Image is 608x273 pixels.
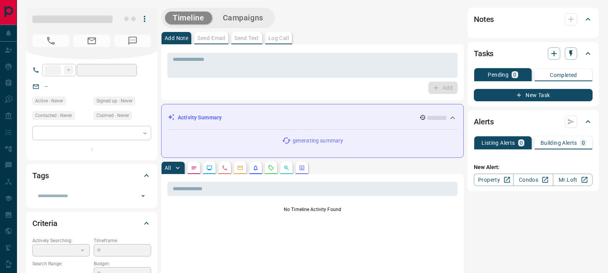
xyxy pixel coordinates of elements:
svg: Notes [191,165,197,171]
h2: Alerts [474,116,494,128]
svg: Agent Actions [299,165,305,171]
span: Contacted - Never [35,112,72,119]
svg: Emails [237,165,243,171]
p: No Timeline Activity Found [167,206,458,213]
p: 0 [520,140,523,146]
button: Timeline [165,12,212,24]
p: generating summary [293,137,343,145]
p: 0 [513,72,516,77]
span: Active - Never [35,97,63,105]
span: No Email [73,35,110,47]
a: Mr.Loft [553,174,593,186]
a: Condos [513,174,553,186]
h2: Tasks [474,47,493,60]
p: All [165,165,171,171]
p: Budget: [94,260,151,267]
div: Criteria [32,214,151,233]
span: Signed up - Never [96,97,133,105]
h2: Criteria [32,217,57,229]
p: Pending [488,72,509,77]
h2: Tags [32,169,49,182]
p: Listing Alerts [482,140,515,146]
p: Building Alerts [541,140,577,146]
button: Open [138,191,148,201]
p: Search Range: [32,260,90,267]
a: Property [474,174,514,186]
span: No Number [32,35,69,47]
p: Add Note [165,35,188,41]
div: Tasks [474,44,593,63]
button: New Task [474,89,593,101]
div: Activity Summary [168,111,457,125]
span: Claimed - Never [96,112,129,119]
p: 0 [582,140,585,146]
svg: Requests [268,165,274,171]
div: Tags [32,166,151,185]
button: Campaigns [215,12,271,24]
p: New Alert: [474,163,593,171]
svg: Calls [222,165,228,171]
h2: Notes [474,13,494,25]
span: No Number [114,35,151,47]
p: Activity Summary [178,114,222,122]
div: Notes [474,10,593,28]
p: Timeframe: [94,237,151,244]
svg: Lead Browsing Activity [206,165,212,171]
div: Alerts [474,112,593,131]
p: Actively Searching: [32,237,90,244]
a: -- [45,83,48,89]
svg: Opportunities [283,165,290,171]
p: Completed [550,72,577,78]
svg: Listing Alerts [253,165,259,171]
